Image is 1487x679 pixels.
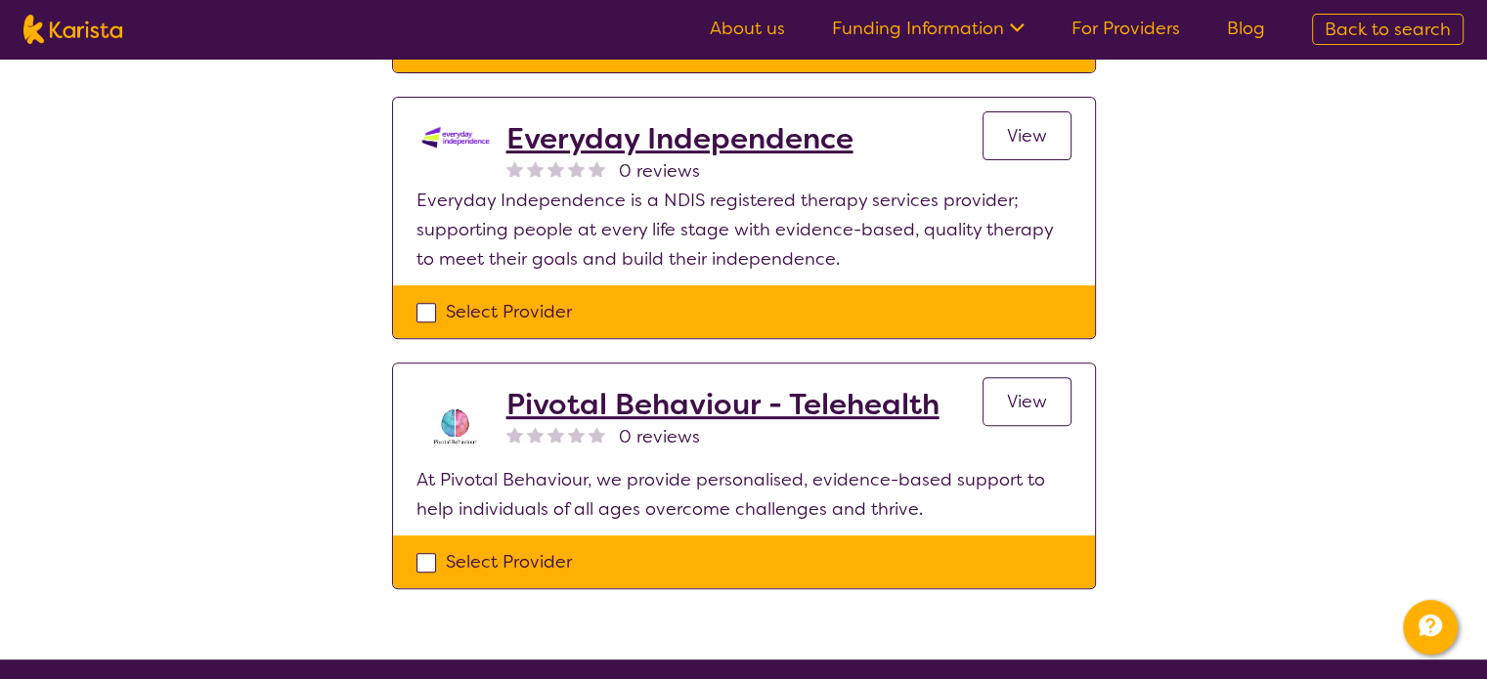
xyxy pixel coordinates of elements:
[568,426,585,443] img: nonereviewstar
[1007,390,1047,413] span: View
[506,387,940,422] a: Pivotal Behaviour - Telehealth
[547,426,564,443] img: nonereviewstar
[506,426,523,443] img: nonereviewstar
[547,160,564,177] img: nonereviewstar
[983,111,1072,160] a: View
[619,422,700,451] span: 0 reviews
[416,465,1072,524] p: At Pivotal Behaviour, we provide personalised, evidence-based support to help individuals of all ...
[416,121,495,152] img: kdssqoqrr0tfqzmv8ac0.png
[1403,600,1458,655] button: Channel Menu
[527,426,544,443] img: nonereviewstar
[416,387,495,465] img: s8av3rcikle0tbnjpqc8.png
[416,186,1072,274] p: Everyday Independence is a NDIS registered therapy services provider; supporting people at every ...
[23,15,122,44] img: Karista logo
[619,156,700,186] span: 0 reviews
[589,160,605,177] img: nonereviewstar
[506,160,523,177] img: nonereviewstar
[506,121,853,156] a: Everyday Independence
[527,160,544,177] img: nonereviewstar
[1312,14,1464,45] a: Back to search
[710,17,785,40] a: About us
[1325,18,1451,41] span: Back to search
[983,377,1072,426] a: View
[589,426,605,443] img: nonereviewstar
[1227,17,1265,40] a: Blog
[832,17,1025,40] a: Funding Information
[1007,124,1047,148] span: View
[1072,17,1180,40] a: For Providers
[568,160,585,177] img: nonereviewstar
